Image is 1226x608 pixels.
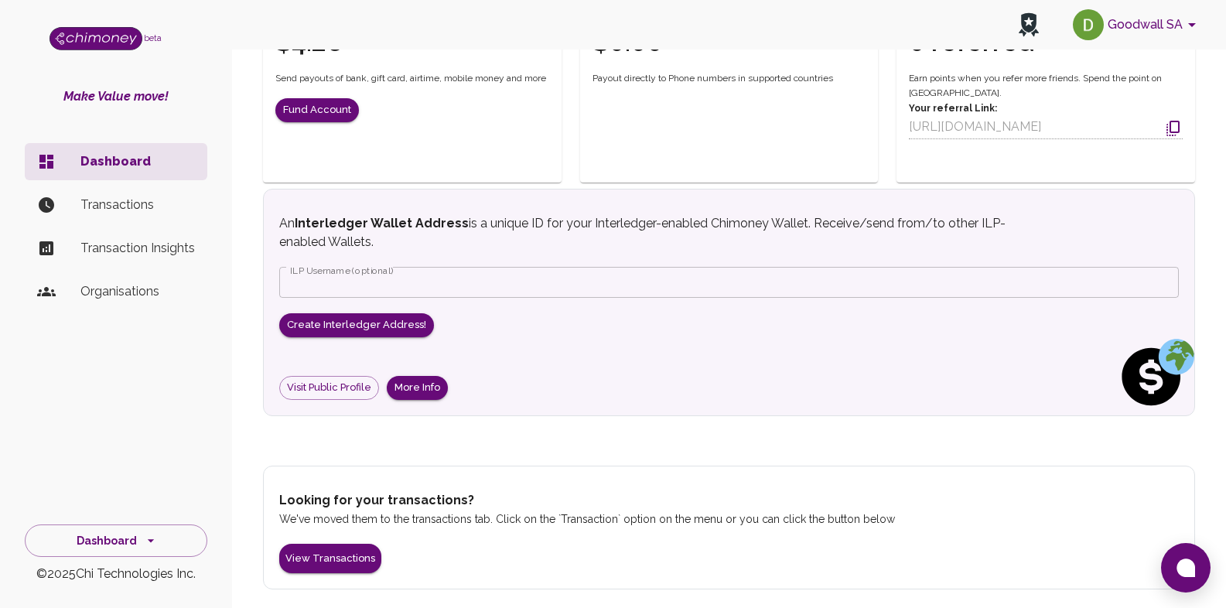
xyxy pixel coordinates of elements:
button: Create Interledger Address! [279,313,434,337]
span: Send payouts of bank, gift card, airtime, mobile money and more [275,71,546,87]
button: View Transactions [279,544,381,574]
img: avatar [1073,9,1104,40]
a: Visit Public Profile [279,376,379,400]
strong: Your referral Link: [909,103,997,114]
label: ILP Username (optional) [290,264,394,277]
p: Transactions [80,196,195,214]
button: Fund Account [275,98,359,122]
button: account of current user [1067,5,1207,45]
span: beta [144,33,162,43]
img: Logo [50,27,142,50]
strong: Interledger Wallet Address [295,216,469,231]
span: Payout directly to Phone numbers in supported countries [593,71,833,87]
div: Earn points when you refer more friends. Spend the point on [GEOGRAPHIC_DATA]. [909,71,1183,140]
button: Open chat window [1161,543,1211,593]
p: Transaction Insights [80,239,195,258]
strong: Looking for your transactions? [279,493,474,507]
p: Dashboard [80,152,195,171]
p: Organisations [80,282,195,301]
span: We've moved them to the transactions tab. Click on the `Transaction` option on the menu or you ca... [279,513,895,525]
button: More Info [387,376,448,400]
img: social spend [1117,338,1194,415]
button: Dashboard [25,524,207,558]
p: An is a unique ID for your Interledger-enabled Chimoney Wallet. Receive/send from/to other ILP-en... [279,214,1029,251]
